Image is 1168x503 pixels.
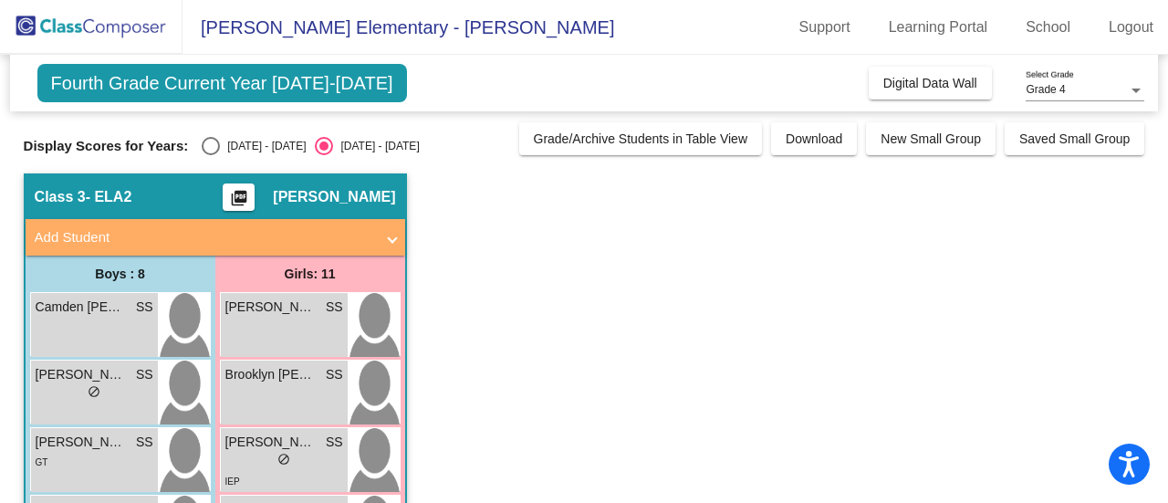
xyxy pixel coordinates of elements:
button: Saved Small Group [1005,122,1144,155]
mat-radio-group: Select an option [202,137,419,155]
span: SS [136,433,153,452]
mat-panel-title: Add Student [35,227,374,248]
span: [PERSON_NAME] Elementary - [PERSON_NAME] [182,13,614,42]
span: Digital Data Wall [883,76,977,90]
span: Grade/Archive Students in Table View [534,131,748,146]
button: Download [771,122,857,155]
div: Girls: 11 [215,256,405,292]
span: - ELA2 [86,188,132,206]
button: Grade/Archive Students in Table View [519,122,763,155]
span: New Small Group [881,131,981,146]
span: [PERSON_NAME] [36,433,127,452]
span: GT [36,457,48,467]
span: [PERSON_NAME] [36,365,127,384]
span: Display Scores for Years: [24,138,189,154]
span: [PERSON_NAME] [273,188,395,206]
span: SS [136,365,153,384]
div: [DATE] - [DATE] [220,138,306,154]
button: Print Students Details [223,183,255,211]
span: SS [136,298,153,317]
mat-expansion-panel-header: Add Student [26,219,405,256]
span: Download [786,131,842,146]
span: [PERSON_NAME] [225,298,317,317]
span: Fourth Grade Current Year [DATE]-[DATE] [37,64,407,102]
button: Digital Data Wall [869,67,992,100]
button: New Small Group [866,122,996,155]
span: Grade 4 [1026,83,1065,96]
span: IEP [225,477,240,487]
a: Learning Portal [874,13,1003,42]
span: Saved Small Group [1019,131,1130,146]
div: [DATE] - [DATE] [333,138,419,154]
span: Brooklyn [PERSON_NAME] [225,365,317,384]
div: Boys : 8 [26,256,215,292]
span: SS [326,433,343,452]
span: do_not_disturb_alt [277,453,290,466]
span: [PERSON_NAME] [225,433,317,452]
span: Camden [PERSON_NAME] [36,298,127,317]
a: Support [785,13,865,42]
span: do_not_disturb_alt [88,385,100,398]
a: Logout [1094,13,1168,42]
span: SS [326,365,343,384]
span: Class 3 [35,188,86,206]
mat-icon: picture_as_pdf [228,189,250,215]
span: SS [326,298,343,317]
a: School [1011,13,1085,42]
